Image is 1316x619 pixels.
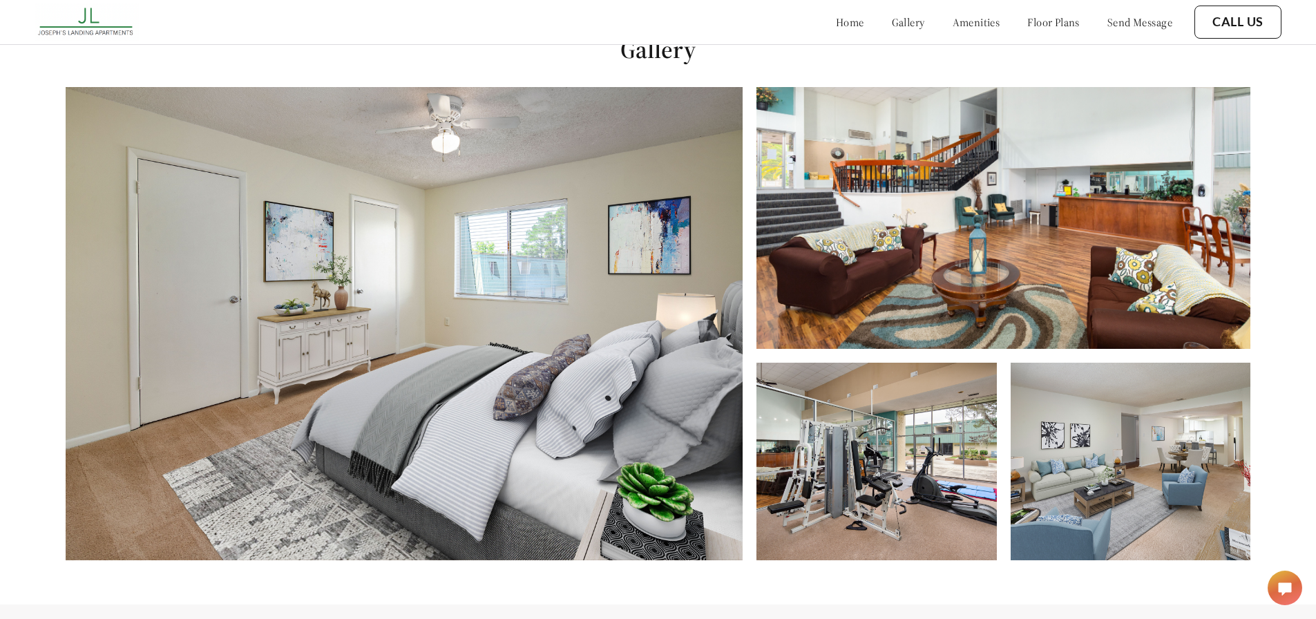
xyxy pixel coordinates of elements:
a: floor plans [1027,15,1080,29]
img: josephs_landing_logo.png [35,3,139,41]
img: Furnished Interior [1011,363,1250,560]
img: Furnished Bedroom [66,87,743,560]
a: gallery [892,15,925,29]
a: amenities [953,15,1000,29]
a: Call Us [1212,15,1263,30]
button: Call Us [1194,6,1281,39]
img: Fitness Center [756,363,996,560]
a: send message [1107,15,1172,29]
img: Clubhouse [756,87,1250,349]
a: home [836,15,864,29]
